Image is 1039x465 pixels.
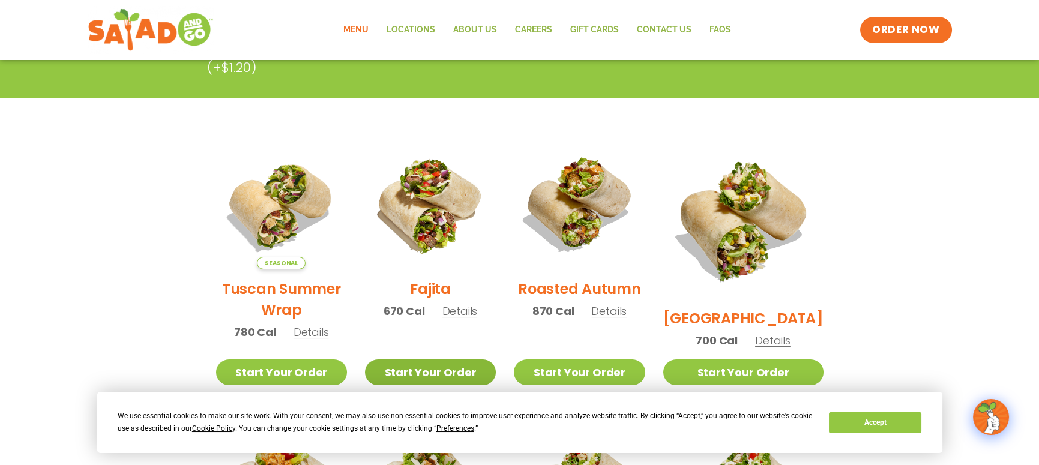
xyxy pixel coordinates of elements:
h2: Fajita [410,278,451,299]
a: Start Your Order [365,359,496,385]
span: 780 Cal [234,324,276,340]
img: new-SAG-logo-768×292 [88,6,214,54]
span: 700 Cal [696,332,738,349]
a: Locations [378,16,444,44]
span: ORDER NOW [872,23,939,37]
span: Preferences [436,424,474,433]
a: ORDER NOW [860,17,951,43]
span: Details [442,304,478,319]
span: 670 Cal [384,303,425,319]
a: FAQs [700,16,740,44]
img: Product photo for Tuscan Summer Wrap [216,139,347,269]
div: We use essential cookies to make our site work. With your consent, we may also use non-essential ... [118,410,815,435]
a: Contact Us [628,16,700,44]
span: 870 Cal [532,303,574,319]
span: Details [591,304,627,319]
nav: Menu [334,16,740,44]
a: Careers [506,16,561,44]
span: Cookie Policy [192,424,235,433]
h2: Roasted Autumn [518,278,641,299]
a: Start Your Order [663,359,824,385]
span: Seasonal [257,257,306,269]
h2: Tuscan Summer Wrap [216,278,347,320]
div: Cookie Consent Prompt [97,392,942,453]
img: Product photo for BBQ Ranch Wrap [663,139,824,299]
img: Product photo for Roasted Autumn Wrap [514,139,645,269]
button: Accept [829,412,921,433]
a: Start Your Order [514,359,645,385]
img: wpChatIcon [974,400,1008,434]
span: Details [294,325,329,340]
span: Details [755,333,791,348]
img: Product photo for Fajita Wrap [365,139,496,269]
a: Menu [334,16,378,44]
a: About Us [444,16,506,44]
h2: [GEOGRAPHIC_DATA] [663,308,824,329]
a: Start Your Order [216,359,347,385]
a: GIFT CARDS [561,16,628,44]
